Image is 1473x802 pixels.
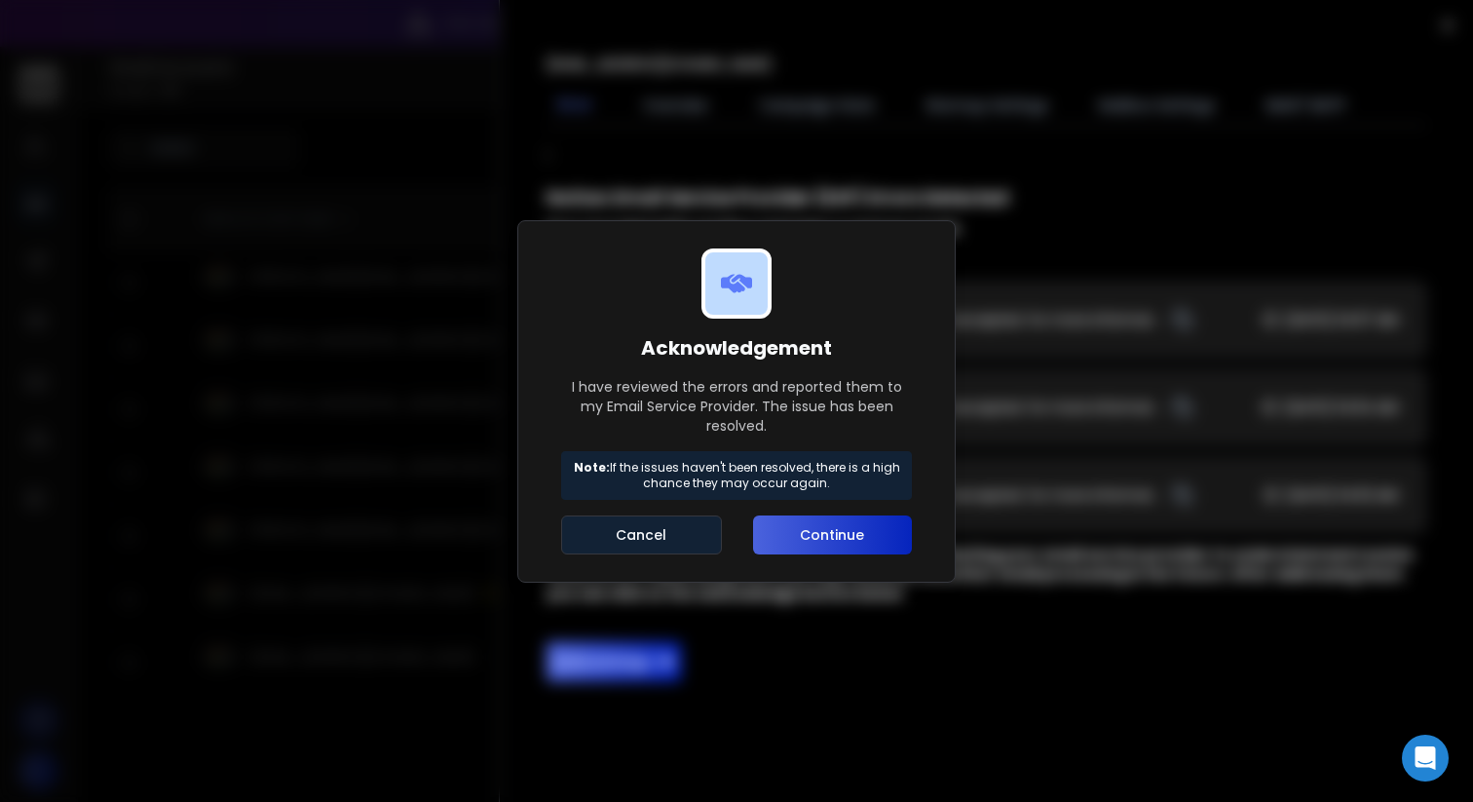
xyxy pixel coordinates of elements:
div: Open Intercom Messenger [1402,735,1449,782]
p: I have reviewed the errors and reported them to my Email Service Provider. The issue has been res... [561,377,912,436]
h1: Acknowledgement [561,334,912,362]
strong: Note: [574,459,610,476]
div: ; [547,141,1426,681]
p: If the issues haven't been resolved, there is a high chance they may occur again. [570,460,903,491]
button: Cancel [561,516,722,554]
button: Continue [753,516,912,554]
